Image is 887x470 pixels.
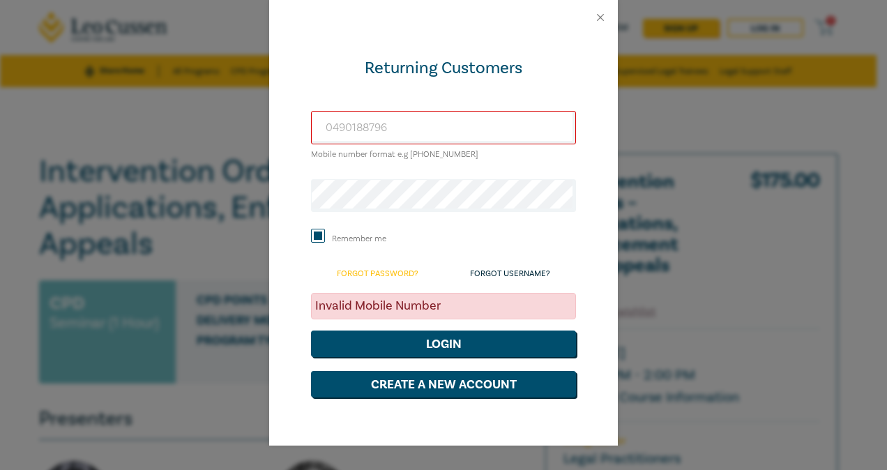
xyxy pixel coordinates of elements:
[311,331,576,357] button: Login
[311,149,478,160] small: Mobile number format e.g [PHONE_NUMBER]
[332,233,386,245] label: Remember me
[337,268,418,279] a: Forgot Password?
[311,371,576,397] button: Create a New Account
[311,57,576,79] div: Returning Customers
[311,111,576,144] input: Enter email or Mobile number
[470,268,550,279] a: Forgot Username?
[311,293,576,319] div: Invalid Mobile Number
[594,11,607,24] button: Close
